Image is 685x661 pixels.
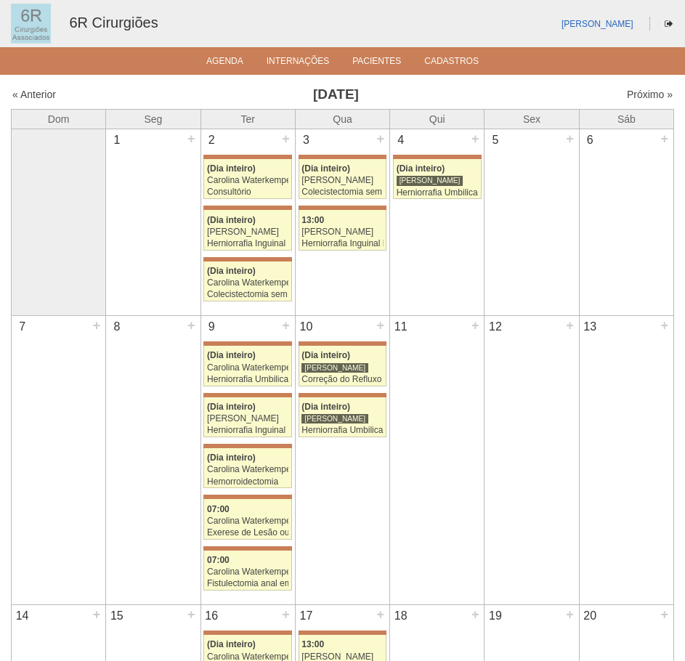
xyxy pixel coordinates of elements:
[207,465,288,474] div: Carolina Waterkemper
[469,129,482,148] div: +
[203,210,292,250] a: (Dia inteiro) [PERSON_NAME] Herniorrafia Inguinal Bilateral
[203,257,292,261] div: Key: Maria Braido
[299,630,387,635] div: Key: Maria Braido
[301,402,350,412] span: (Dia inteiro)
[301,350,350,360] span: (Dia inteiro)
[207,187,288,197] div: Consultório
[393,155,482,159] div: Key: Maria Braido
[658,605,670,624] div: +
[203,551,292,591] a: 07:00 Carolina Waterkemper Fistulectomia anal em dois tempos
[203,341,292,346] div: Key: Maria Braido
[393,159,482,199] a: (Dia inteiro) [PERSON_NAME] Herniorrafia Umbilical
[203,155,292,159] div: Key: Maria Braido
[375,129,387,148] div: +
[301,375,383,384] div: Correção do Refluxo Gastroesofágico video
[299,393,387,397] div: Key: Maria Braido
[106,129,127,151] div: 1
[390,316,411,338] div: 11
[106,109,200,129] th: Seg
[564,605,576,624] div: +
[299,397,387,437] a: (Dia inteiro) [PERSON_NAME] Herniorrafia Umbilical
[91,605,103,624] div: +
[295,109,389,129] th: Qua
[207,215,256,225] span: (Dia inteiro)
[207,453,256,463] span: (Dia inteiro)
[203,346,292,386] a: (Dia inteiro) Carolina Waterkemper Herniorrafia Umbilical
[12,109,106,129] th: Dom
[207,278,288,288] div: Carolina Waterkemper
[207,239,288,248] div: Herniorrafia Inguinal Bilateral
[390,129,411,151] div: 4
[280,129,292,148] div: +
[562,19,633,29] a: [PERSON_NAME]
[207,163,256,174] span: (Dia inteiro)
[207,567,288,577] div: Carolina Waterkemper
[485,316,506,338] div: 12
[207,290,288,299] div: Colecistectomia sem Colangiografia VL
[301,187,383,197] div: Colecistectomia sem Colangiografia VL
[485,605,506,627] div: 19
[201,605,222,627] div: 16
[375,605,387,624] div: +
[207,414,288,423] div: [PERSON_NAME]
[185,605,198,624] div: +
[267,56,330,70] a: Internações
[206,56,243,70] a: Agenda
[171,84,501,105] h3: [DATE]
[299,155,387,159] div: Key: Maria Braido
[299,159,387,199] a: (Dia inteiro) [PERSON_NAME] Colecistectomia sem Colangiografia VL
[469,605,482,624] div: +
[207,516,288,526] div: Carolina Waterkemper
[185,129,198,148] div: +
[301,362,368,373] div: [PERSON_NAME]
[665,20,673,28] i: Sair
[203,393,292,397] div: Key: Maria Braido
[397,188,478,198] div: Herniorrafia Umbilical
[203,444,292,448] div: Key: Maria Braido
[296,129,317,151] div: 3
[301,426,383,435] div: Herniorrafia Umbilical
[301,215,324,225] span: 13:00
[299,341,387,346] div: Key: Maria Braido
[207,402,256,412] span: (Dia inteiro)
[301,176,383,185] div: [PERSON_NAME]
[203,206,292,210] div: Key: Maria Braido
[207,555,230,565] span: 07:00
[580,605,601,627] div: 20
[301,639,324,649] span: 13:00
[301,227,383,237] div: [PERSON_NAME]
[207,363,288,373] div: Carolina Waterkemper
[106,605,127,627] div: 15
[207,504,230,514] span: 07:00
[301,163,350,174] span: (Dia inteiro)
[12,605,33,627] div: 14
[207,375,288,384] div: Herniorrafia Umbilical
[390,109,485,129] th: Qui
[580,129,601,151] div: 6
[296,605,317,627] div: 17
[203,448,292,488] a: (Dia inteiro) Carolina Waterkemper Hemorroidectomia
[203,499,292,539] a: 07:00 Carolina Waterkemper Exerese de Lesão ou Tumor de Pele
[579,109,673,129] th: Sáb
[301,413,368,424] div: [PERSON_NAME]
[203,630,292,635] div: Key: Maria Braido
[390,605,411,627] div: 18
[207,477,288,487] div: Hemorroidectomia
[658,316,670,335] div: +
[200,109,295,129] th: Ter
[207,579,288,588] div: Fistulectomia anal em dois tempos
[424,56,479,70] a: Cadastros
[627,89,673,100] a: Próximo »
[12,89,56,100] a: « Anterior
[296,316,317,338] div: 10
[352,56,401,70] a: Pacientes
[207,350,256,360] span: (Dia inteiro)
[185,316,198,335] div: +
[397,175,463,186] div: [PERSON_NAME]
[658,129,670,148] div: +
[203,397,292,437] a: (Dia inteiro) [PERSON_NAME] Herniorrafia Inguinal Direita
[207,176,288,185] div: Carolina Waterkemper
[280,605,292,624] div: +
[299,346,387,386] a: (Dia inteiro) [PERSON_NAME] Correção do Refluxo Gastroesofágico video
[203,495,292,499] div: Key: Maria Braido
